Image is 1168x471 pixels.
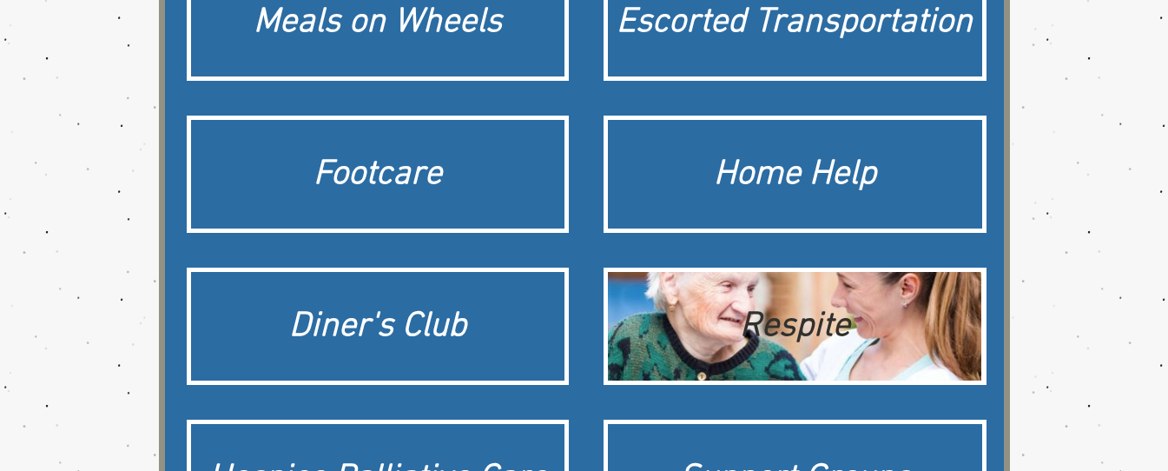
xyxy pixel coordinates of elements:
[187,268,570,385] a: Diner's Club
[617,302,973,351] div: Respite
[604,268,987,385] a: RespiteRespite
[604,116,987,233] a: Home Help
[200,302,557,351] div: Diner's Club
[200,150,557,199] div: Footcare
[617,150,973,199] div: Home Help
[187,116,570,233] a: Footcare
